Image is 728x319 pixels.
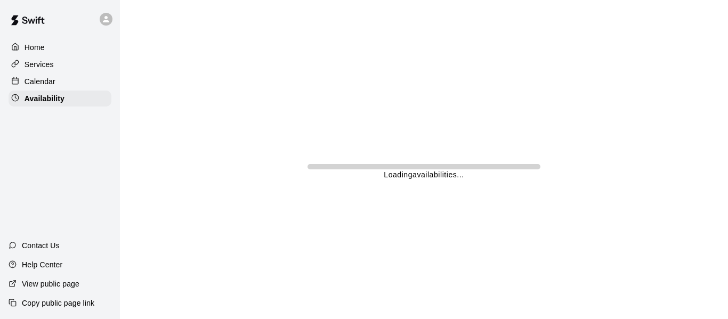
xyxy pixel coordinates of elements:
a: Availability [9,91,111,107]
p: Copy public page link [22,298,94,308]
p: View public page [22,279,79,289]
p: Calendar [25,76,55,87]
a: Calendar [9,73,111,89]
p: Home [25,42,45,53]
p: Contact Us [22,240,60,251]
p: Availability [25,93,64,104]
p: Services [25,59,54,70]
a: Services [9,56,111,72]
p: Help Center [22,259,62,270]
p: Loading availabilities ... [384,169,464,181]
a: Home [9,39,111,55]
